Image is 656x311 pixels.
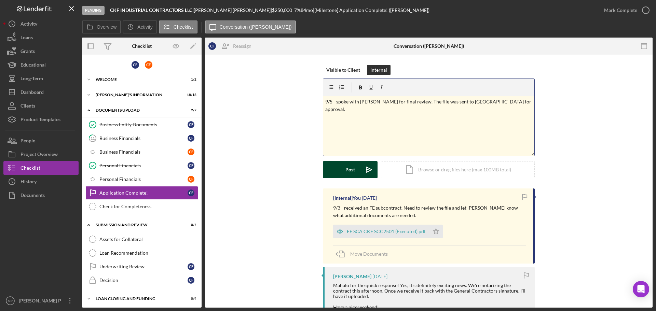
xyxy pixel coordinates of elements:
div: 84 mo [301,8,313,13]
div: Personal Financials [99,176,188,182]
div: Conversation ([PERSON_NAME]) [394,43,464,49]
a: Loan Recommendation [85,246,198,260]
a: Activity [3,17,79,31]
div: Project Overview [20,147,58,163]
div: Visible to Client [326,65,360,75]
div: SUBMISSION AND REVIEW [96,223,179,227]
a: Underwriting ReviewCF [85,260,198,273]
div: Mark Complete [604,3,637,17]
div: C F [145,61,152,69]
button: Overview [82,20,121,33]
button: Loans [3,31,79,44]
div: Loan Recommendation [99,250,198,256]
a: Assets for Collateral [85,232,198,246]
a: Check for Completeness [85,200,198,213]
div: 0 / 4 [184,297,196,301]
a: Application Complete!CF [85,186,198,200]
a: 11Business FinancialsCF [85,131,198,145]
div: C F [188,277,194,284]
div: FE SCA CKF SCC2501 (Executed).pdf [347,229,426,234]
button: FE SCA CKF SCC2501 (Executed).pdf [333,225,443,238]
b: CKF INDUSTRIAL CONTRACTORS LLC [110,7,192,13]
div: C F [188,162,194,169]
div: | [110,8,194,13]
button: Mark Complete [597,3,653,17]
button: Activity [123,20,157,33]
a: Personal FinancialsCF [85,172,198,186]
div: WELCOME [96,77,179,82]
button: Move Documents [333,245,395,263]
div: Assets for Collateral [99,237,198,242]
div: Long-Term [20,72,43,87]
div: [PERSON_NAME]'S INFORMATION [96,93,179,97]
button: Long-Term [3,72,79,85]
div: C F [208,42,216,50]
time: 2025-08-22 23:38 [372,274,387,279]
label: Overview [97,24,117,30]
div: 2 / 7 [184,108,196,112]
div: Checklist [132,43,152,49]
div: Documents [20,188,45,204]
div: [PERSON_NAME] [PERSON_NAME] | [194,8,272,13]
div: Clients [20,99,35,114]
a: People [3,134,79,147]
button: Dashboard [3,85,79,99]
div: Business Financials [99,149,188,155]
div: C F [132,61,139,69]
div: Grants [20,44,35,60]
a: Business FinancialsCF [85,145,198,159]
button: Product Templates [3,113,79,126]
button: Checklist [159,20,197,33]
div: Internal [370,65,387,75]
p: 9/3 - received an FE subcontract. Need to review the file and let [PERSON_NAME] know what additio... [333,204,526,220]
div: Loans [20,31,33,46]
div: C F [188,149,194,155]
div: Check for Completeness [99,204,198,209]
button: Clients [3,99,79,113]
div: History [20,175,37,190]
div: C F [188,189,194,196]
a: Personal FinancialsCF [85,159,198,172]
a: Educational [3,58,79,72]
div: 18 / 18 [184,93,196,97]
div: Open Intercom Messenger [633,281,649,297]
div: C F [188,121,194,128]
button: Conversation ([PERSON_NAME]) [205,20,296,33]
tspan: 11 [91,136,95,140]
button: Checklist [3,161,79,175]
button: Visible to Client [323,65,364,75]
button: History [3,175,79,188]
div: 0 / 4 [184,223,196,227]
div: C F [188,263,194,270]
div: Educational [20,58,46,73]
label: Activity [137,24,152,30]
div: People [20,134,35,149]
div: Business Financials [99,136,188,141]
div: Decision [99,278,188,283]
div: 7 % [294,8,301,13]
div: C F [188,176,194,183]
div: Checklist [20,161,40,176]
div: | [Milestone] Application Complete! ([PERSON_NAME]) [313,8,429,13]
text: MP [8,299,13,303]
span: Move Documents [350,251,388,257]
a: Documents [3,188,79,202]
p: 9/5 - spoke with [PERSON_NAME] for final review. The file was sent to [GEOGRAPHIC_DATA] for appro... [325,98,533,113]
label: Checklist [174,24,193,30]
div: Activity [20,17,37,32]
span: $250,000 [272,7,292,13]
div: Post [345,161,355,178]
button: Internal [367,65,391,75]
div: DOCUMENTS UPLOAD [96,108,179,112]
label: Conversation ([PERSON_NAME]) [220,24,292,30]
button: Project Overview [3,147,79,161]
div: Personal Financials [99,163,188,168]
div: Dashboard [20,85,44,101]
div: [PERSON_NAME] P [17,294,61,309]
div: Reassign [233,39,251,53]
